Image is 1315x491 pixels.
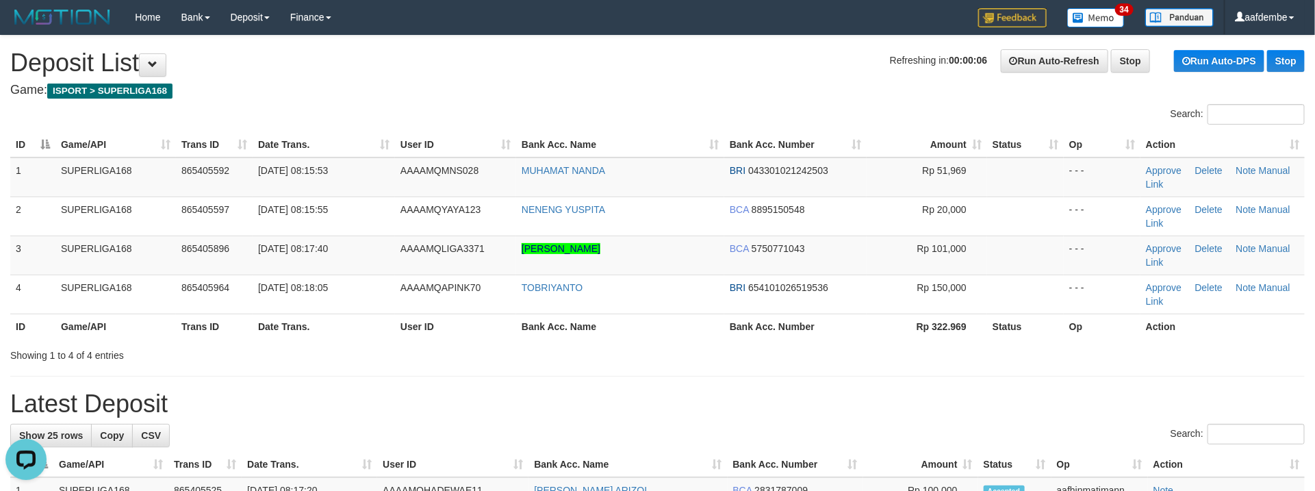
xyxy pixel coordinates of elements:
[1140,132,1305,158] th: Action: activate to sort column ascending
[1001,49,1108,73] a: Run Auto-Refresh
[949,55,987,66] strong: 00:00:06
[395,132,516,158] th: User ID: activate to sort column ascending
[395,314,516,339] th: User ID
[1146,243,1182,254] a: Approve
[55,132,176,158] th: Game/API: activate to sort column ascending
[55,275,176,314] td: SUPERLIGA168
[867,314,987,339] th: Rp 322.969
[10,275,55,314] td: 4
[522,282,583,293] a: TOBRIYANTO
[1064,275,1140,314] td: - - -
[242,452,377,477] th: Date Trans.: activate to sort column ascending
[258,282,328,293] span: [DATE] 08:18:05
[1064,197,1140,236] td: - - -
[1208,424,1305,444] input: Search:
[752,204,805,215] span: Copy 8895150548 to clipboard
[176,132,253,158] th: Trans ID: activate to sort column ascending
[253,132,395,158] th: Date Trans.: activate to sort column ascending
[863,452,978,477] th: Amount: activate to sort column ascending
[10,390,1305,418] h1: Latest Deposit
[1064,314,1140,339] th: Op
[917,243,967,254] span: Rp 101,000
[10,132,55,158] th: ID: activate to sort column descending
[377,452,528,477] th: User ID: activate to sort column ascending
[10,314,55,339] th: ID
[1051,452,1148,477] th: Op: activate to sort column ascending
[890,55,987,66] span: Refreshing in:
[55,197,176,236] td: SUPERLIGA168
[1146,165,1290,190] a: Manual Link
[10,158,55,197] td: 1
[1146,282,1290,307] a: Manual Link
[10,84,1305,97] h4: Game:
[730,204,749,215] span: BCA
[1171,424,1305,444] label: Search:
[1148,452,1305,477] th: Action: activate to sort column ascending
[1195,243,1223,254] a: Delete
[522,165,605,176] a: MUHAMAT NANDA
[1067,8,1125,27] img: Button%20Memo.svg
[400,243,485,254] span: AAAAMQLIGA3371
[922,204,967,215] span: Rp 20,000
[55,158,176,197] td: SUPERLIGA168
[10,197,55,236] td: 2
[528,452,727,477] th: Bank Acc. Name: activate to sort column ascending
[728,452,863,477] th: Bank Acc. Number: activate to sort column ascending
[1236,204,1257,215] a: Note
[132,424,170,447] a: CSV
[181,204,229,215] span: 865405597
[258,165,328,176] span: [DATE] 08:15:53
[181,243,229,254] span: 865405896
[917,282,967,293] span: Rp 150,000
[867,132,987,158] th: Amount: activate to sort column ascending
[522,243,600,254] a: [PERSON_NAME]
[1145,8,1214,27] img: panduan.png
[748,282,828,293] span: Copy 654101026519536 to clipboard
[176,314,253,339] th: Trans ID
[516,132,724,158] th: Bank Acc. Name: activate to sort column ascending
[516,314,724,339] th: Bank Acc. Name
[1236,165,1257,176] a: Note
[922,165,967,176] span: Rp 51,969
[47,84,173,99] span: ISPORT > SUPERLIGA168
[55,314,176,339] th: Game/API
[53,452,168,477] th: Game/API: activate to sort column ascending
[1236,243,1257,254] a: Note
[91,424,133,447] a: Copy
[168,452,242,477] th: Trans ID: activate to sort column ascending
[10,7,114,27] img: MOTION_logo.png
[730,282,745,293] span: BRI
[181,282,229,293] span: 865405964
[724,132,867,158] th: Bank Acc. Number: activate to sort column ascending
[1115,3,1134,16] span: 34
[987,132,1064,158] th: Status: activate to sort column ascending
[10,236,55,275] td: 3
[978,8,1047,27] img: Feedback.jpg
[5,5,47,47] button: Open LiveChat chat widget
[1171,104,1305,125] label: Search:
[400,204,481,215] span: AAAAMQYAYA123
[1140,314,1305,339] th: Action
[258,243,328,254] span: [DATE] 08:17:40
[400,165,478,176] span: AAAAMQMNS028
[987,314,1064,339] th: Status
[55,236,176,275] td: SUPERLIGA168
[10,49,1305,77] h1: Deposit List
[748,165,828,176] span: Copy 043301021242503 to clipboard
[1146,204,1290,229] a: Manual Link
[1208,104,1305,125] input: Search:
[181,165,229,176] span: 865405592
[100,430,124,441] span: Copy
[19,430,83,441] span: Show 25 rows
[141,430,161,441] span: CSV
[10,343,537,362] div: Showing 1 to 4 of 4 entries
[1174,50,1264,72] a: Run Auto-DPS
[1195,165,1223,176] a: Delete
[1064,132,1140,158] th: Op: activate to sort column ascending
[10,424,92,447] a: Show 25 rows
[1267,50,1305,72] a: Stop
[253,314,395,339] th: Date Trans.
[1146,243,1290,268] a: Manual Link
[978,452,1051,477] th: Status: activate to sort column ascending
[724,314,867,339] th: Bank Acc. Number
